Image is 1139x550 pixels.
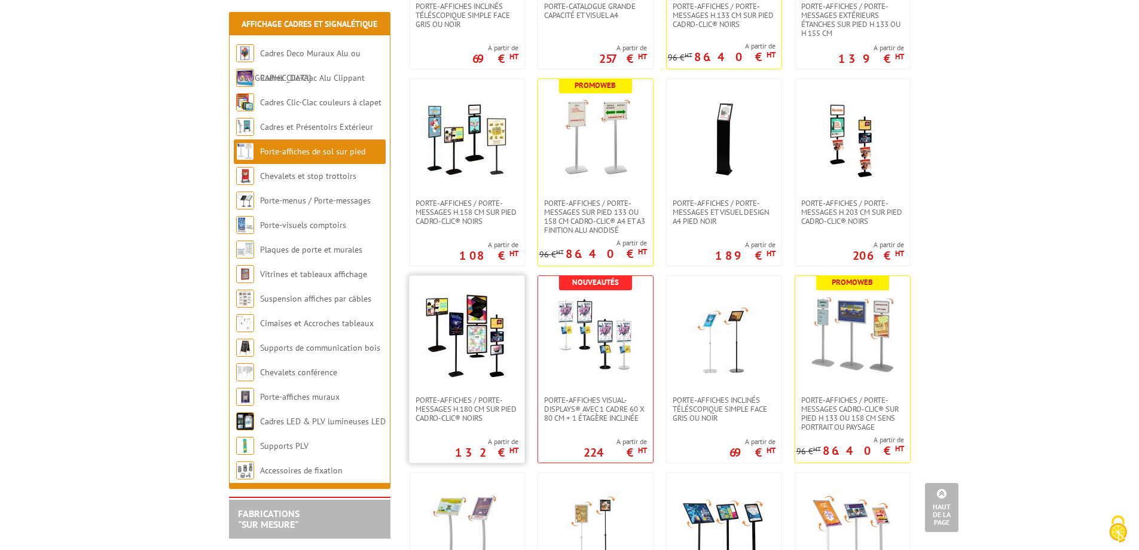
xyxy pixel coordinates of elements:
sup: HT [895,248,904,259]
p: 189 € [715,252,775,259]
img: Chevalets conférence [236,363,254,381]
img: Cimaises et Accroches tableaux [236,314,254,332]
a: Cadres Clic-Clac couleurs à clapet [260,97,381,108]
sup: HT [638,247,647,257]
p: 132 € [455,449,518,456]
p: 257 € [599,55,647,62]
img: Porte-affiches muraux [236,388,254,406]
sup: HT [895,51,904,62]
span: Porte-affiches / Porte-messages H.133 cm sur pied Cadro-Clic® NOIRS [673,2,775,29]
span: A partir de [455,437,518,446]
a: Porte-menus / Porte-messages [260,195,371,206]
p: 139 € [838,55,904,62]
p: 86.40 € [566,250,647,257]
a: Haut de la page [925,483,958,532]
p: 86.40 € [823,447,904,454]
a: Cimaises et Accroches tableaux [260,318,374,329]
a: Affichage Cadres et Signalétique [242,19,377,29]
img: Cadres et Présentoirs Extérieur [236,118,254,136]
span: A partir de [838,43,904,53]
a: Suspension affiches par câbles [260,293,371,304]
sup: HT [509,445,518,455]
p: 69 € [729,449,775,456]
a: Porte-affiches / Porte-messages extérieurs étanches sur pied h 133 ou h 155 cm [795,2,910,38]
span: A partir de [853,240,904,250]
a: Porte-affiches de sol sur pied [260,146,365,157]
a: Supports PLV [260,440,309,451]
sup: HT [638,51,647,62]
span: A partir de [715,240,775,250]
img: Porte-affiches / Porte-messages sur pied 133 ou 158 cm Cadro-Clic® A4 et A3 finition alu anodisé [554,97,637,181]
a: FABRICATIONS"Sur Mesure" [238,508,300,530]
a: Porte-affiches / Porte-messages H.133 cm sur pied Cadro-Clic® NOIRS [667,2,781,29]
span: Porte-affiches / Porte-messages Cadro-Clic® sur pied H 133 ou 158 cm sens portrait ou paysage [801,396,904,432]
p: 96 € [668,53,692,62]
a: Vitrines et tableaux affichage [260,269,367,279]
span: A partir de [599,43,647,53]
span: Porte-affiches / Porte-messages et Visuel Design A4 pied noir [673,199,775,226]
span: A partir de [539,238,647,248]
a: Cadres LED & PLV lumineuses LED [260,416,386,427]
img: Cadres Clic-Clac couleurs à clapet [236,93,254,111]
span: A partir de [584,437,647,446]
span: A partir de [472,43,518,53]
sup: HT [556,248,564,256]
a: Porte-affiches muraux [260,391,340,402]
span: Porte-affiches / Porte-messages H.158 cm sur pied Cadro-Clic® NOIRS [416,199,518,226]
span: Porte-affiches / Porte-messages H.203 cm SUR PIED CADRO-CLIC® NOIRS [801,199,904,226]
img: Cadres Deco Muraux Alu ou Bois [236,44,254,62]
a: Porte-affiches / Porte-messages Cadro-Clic® sur pied H 133 ou 158 cm sens portrait ou paysage [795,396,910,432]
a: Cadres Deco Muraux Alu ou [GEOGRAPHIC_DATA] [236,48,361,83]
a: Porte-Catalogue grande capacité et Visuel A4 [538,2,653,20]
b: Promoweb [575,80,616,90]
a: Cadres et Présentoirs Extérieur [260,121,373,132]
p: 108 € [459,252,518,259]
p: 96 € [796,447,821,456]
a: Porte-affiches / Porte-messages H.203 cm SUR PIED CADRO-CLIC® NOIRS [795,199,910,226]
img: Porte-visuels comptoirs [236,216,254,234]
span: Porte-affiches inclinés téléscopique simple face gris ou noir [416,2,518,29]
a: Porte-affiches / Porte-messages H.158 cm sur pied Cadro-Clic® NOIRS [410,199,524,226]
img: Supports de communication bois [236,339,254,357]
img: Porte-affiches / Porte-messages H.203 cm SUR PIED CADRO-CLIC® NOIRS [811,97,894,181]
img: Supports PLV [236,437,254,455]
img: Vitrines et tableaux affichage [236,265,254,283]
sup: HT [895,443,904,454]
img: Porte-menus / Porte-messages [236,192,254,209]
span: A partir de [459,240,518,250]
button: Cookies (fenêtre modale) [1097,509,1139,550]
sup: HT [767,248,775,259]
span: A partir de [796,435,904,445]
span: A partir de [729,437,775,446]
span: Porte-affiches / Porte-messages extérieurs étanches sur pied h 133 ou h 155 cm [801,2,904,38]
p: 69 € [472,55,518,62]
sup: HT [638,445,647,455]
a: PORTE-AFFICHES VISUAL-DISPLAYS® AVEC 1 CADRE 60 X 80 CM + 1 ÉTAGÈRE INCLINÉE [538,396,653,423]
img: Porte-affiches / Porte-messages H.180 cm SUR PIED CADRO-CLIC® NOIRS [425,294,509,378]
a: Plaques de porte et murales [260,244,362,255]
a: Porte-affiches / Porte-messages sur pied 133 ou 158 cm Cadro-Clic® A4 et A3 finition alu anodisé [538,199,653,235]
a: Porte-affiches / Porte-messages et Visuel Design A4 pied noir [667,199,781,226]
sup: HT [813,445,821,453]
sup: HT [509,51,518,62]
img: Chevalets et stop trottoirs [236,167,254,185]
p: 86.40 € [694,53,775,60]
img: Plaques de porte et murales [236,241,254,259]
span: Porte-affiches / Porte-messages sur pied 133 ou 158 cm Cadro-Clic® A4 et A3 finition alu anodisé [544,199,647,235]
p: 206 € [853,252,904,259]
img: Suspension affiches par câbles [236,290,254,308]
span: Porte-affiches / Porte-messages H.180 cm SUR PIED CADRO-CLIC® NOIRS [416,396,518,423]
a: Porte-affiches / Porte-messages H.180 cm SUR PIED CADRO-CLIC® NOIRS [410,396,524,423]
a: Porte-affiches inclinés téléscopique simple face gris ou noir [410,2,524,29]
span: Porte-Catalogue grande capacité et Visuel A4 [544,2,647,20]
img: Porte-affiches / Porte-messages Cadro-Clic® sur pied H 133 ou 158 cm sens portrait ou paysage [811,294,894,378]
sup: HT [767,50,775,60]
p: 96 € [539,250,564,259]
span: Porte-affiches inclinés téléscopique simple face gris ou noir [673,396,775,423]
sup: HT [509,248,518,259]
img: Porte-affiches inclinés téléscopique simple face gris ou noir [682,294,766,378]
sup: HT [767,445,775,455]
a: Chevalets et stop trottoirs [260,171,356,181]
sup: HT [685,51,692,59]
a: Porte-affiches inclinés téléscopique simple face gris ou noir [667,396,781,423]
